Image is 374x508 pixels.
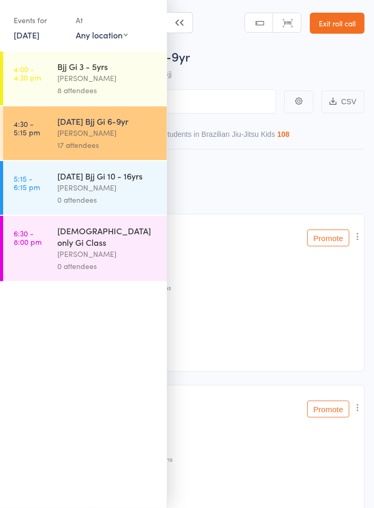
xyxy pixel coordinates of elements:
button: Promote [307,230,349,246]
div: [DEMOGRAPHIC_DATA] only Gi Class [57,225,158,248]
div: [PERSON_NAME] [57,72,158,84]
div: [PERSON_NAME] [57,182,158,194]
div: Events for [14,12,65,29]
time: 4:30 - 5:15 pm [14,119,40,136]
div: Not ready to promote [42,347,357,355]
div: Grey 3 Stripes [42,327,357,336]
div: Bjj Gi 3 - 5yrs [57,61,158,72]
div: 0 attendees [57,194,158,206]
div: Grey/White [42,499,357,507]
div: Brazilian Jiu-Jitsu Kids [42,485,357,496]
time: 4:00 - 4:30 pm [14,65,41,82]
button: Other students in Brazilian Jiu-Jitsu Kids108 [143,125,289,149]
a: Exit roll call [310,13,365,34]
div: [PERSON_NAME] [57,127,158,139]
div: Brazilian Jiu-Jitsu Kids [42,314,357,325]
div: [DATE] Bjj Gi 10 - 16yrs [57,170,158,182]
div: [DATE] Bjj Gi 6-9yr [57,115,158,127]
button: CSV [321,91,365,113]
div: 17 attendees [57,139,158,151]
div: [PERSON_NAME] [57,248,158,260]
button: Promote [307,401,349,417]
div: 8 attendees [57,84,158,96]
div: At [76,12,128,29]
a: 4:30 -5:15 pm[DATE] Bjj Gi 6-9yr[PERSON_NAME]17 attendees [3,106,167,160]
time: 5:15 - 6:15 pm [14,174,40,191]
div: Any location [76,29,128,41]
small: Dcvplumbing@gmail.com [42,444,357,452]
div: 108 [277,130,289,138]
div: 0 attendees [57,260,158,272]
small: Dcvplumbing@gmail.com [42,273,357,281]
a: 4:00 -4:30 pmBjj Gi 3 - 5yrs[PERSON_NAME]8 attendees [3,52,167,105]
time: 6:30 - 8:00 pm [14,229,42,246]
a: [DATE] [14,29,39,41]
a: 5:15 -6:15 pm[DATE] Bjj Gi 10 - 16yrs[PERSON_NAME]0 attendees [3,161,167,215]
a: 6:30 -8:00 pm[DEMOGRAPHIC_DATA] only Gi Class[PERSON_NAME]0 attendees [3,216,167,281]
small: Last Promoted: [DATE] [42,340,357,347]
